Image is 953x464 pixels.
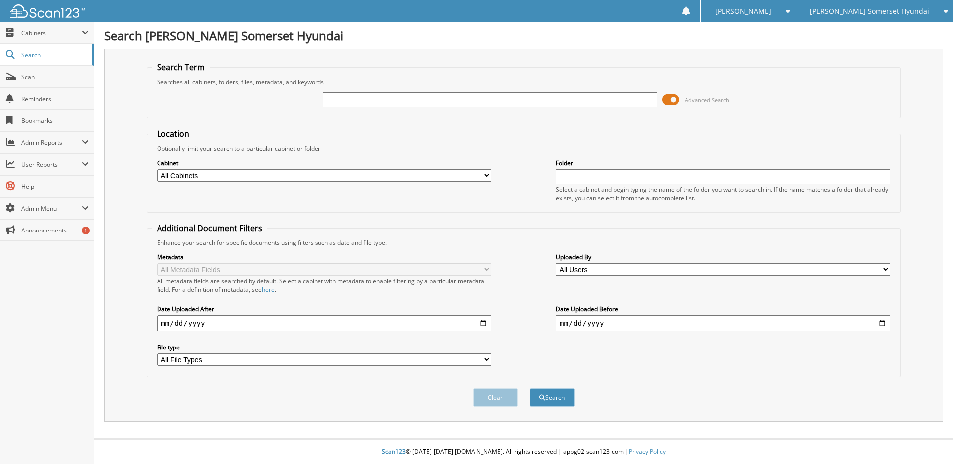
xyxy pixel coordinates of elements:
div: Enhance your search for specific documents using filters such as date and file type. [152,238,895,247]
label: Cabinet [157,159,491,167]
button: Clear [473,388,518,407]
span: Cabinets [21,29,82,37]
div: All metadata fields are searched by default. Select a cabinet with metadata to enable filtering b... [157,277,491,294]
label: Folder [556,159,890,167]
a: here [262,285,275,294]
label: Date Uploaded Before [556,305,890,313]
div: Select a cabinet and begin typing the name of the folder you want to search in. If the name match... [556,185,890,202]
label: Date Uploaded After [157,305,491,313]
label: Metadata [157,253,491,261]
div: 1 [82,227,90,234]
span: [PERSON_NAME] [715,8,771,14]
h1: Search [PERSON_NAME] Somerset Hyundai [104,27,943,44]
span: [PERSON_NAME] Somerset Hyundai [810,8,929,14]
span: Bookmarks [21,116,89,125]
legend: Location [152,128,194,139]
span: Admin Menu [21,204,82,213]
span: Reminders [21,95,89,103]
button: Search [530,388,575,407]
span: Announcements [21,226,89,234]
div: Searches all cabinets, folders, files, metadata, and keywords [152,78,895,86]
input: start [157,315,491,331]
label: File type [157,343,491,351]
span: Admin Reports [21,138,82,147]
div: Optionally limit your search to a particular cabinet or folder [152,144,895,153]
span: Scan [21,73,89,81]
legend: Search Term [152,62,210,73]
span: User Reports [21,160,82,169]
img: scan123-logo-white.svg [10,4,85,18]
span: Scan123 [382,447,406,456]
a: Privacy Policy [629,447,666,456]
span: Help [21,182,89,191]
input: end [556,315,890,331]
span: Advanced Search [685,96,729,104]
legend: Additional Document Filters [152,223,267,233]
div: © [DATE]-[DATE] [DOMAIN_NAME]. All rights reserved | appg02-scan123-com | [94,440,953,464]
label: Uploaded By [556,253,890,261]
span: Search [21,51,87,59]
